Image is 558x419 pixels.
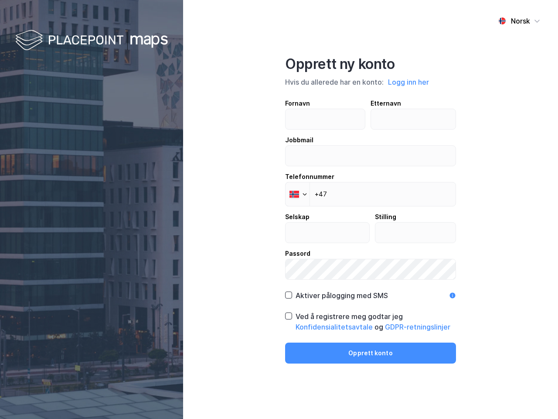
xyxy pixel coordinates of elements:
[285,212,370,222] div: Selskap
[285,172,456,182] div: Telefonnummer
[285,343,456,364] button: Opprett konto
[371,98,456,109] div: Etternavn
[511,16,530,26] div: Norsk
[285,76,456,88] div: Hvis du allerede har en konto:
[285,135,456,145] div: Jobbmail
[296,311,456,332] div: Ved å registrere meg godtar jeg og
[375,212,456,222] div: Stilling
[285,182,456,206] input: Telefonnummer
[15,28,168,54] img: logo-white.f07954bde2210d2a523dddb988cd2aa7.svg
[285,248,456,259] div: Passord
[286,182,310,206] div: Norway: + 47
[285,55,456,73] div: Opprett ny konto
[385,76,432,88] button: Logg inn her
[285,98,365,109] div: Fornavn
[296,290,388,301] div: Aktiver pålogging med SMS
[514,377,558,419] iframe: Chat Widget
